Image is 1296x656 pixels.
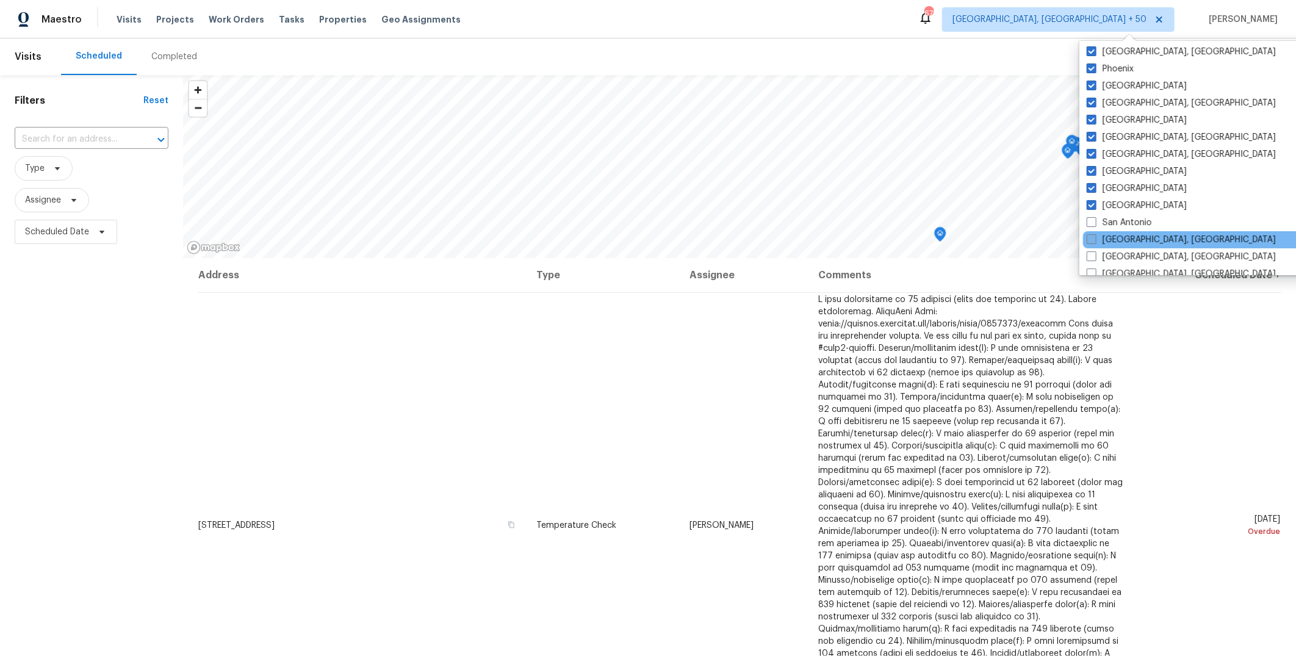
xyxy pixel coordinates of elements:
[156,13,194,26] span: Projects
[1204,13,1278,26] span: [PERSON_NAME]
[924,7,933,20] div: 672
[151,51,197,63] div: Completed
[209,13,264,26] span: Work Orders
[1134,258,1281,292] th: Scheduled Date ↑
[25,194,61,206] span: Assignee
[41,13,82,26] span: Maestro
[1087,165,1187,178] label: [GEOGRAPHIC_DATA]
[1087,114,1187,126] label: [GEOGRAPHIC_DATA]
[689,521,754,530] span: [PERSON_NAME]
[1087,148,1276,160] label: [GEOGRAPHIC_DATA], [GEOGRAPHIC_DATA]
[153,131,170,148] button: Open
[76,50,122,62] div: Scheduled
[1087,268,1276,280] label: [GEOGRAPHIC_DATA], [GEOGRAPHIC_DATA]
[1143,525,1281,538] div: Overdue
[189,81,207,99] button: Zoom in
[1087,217,1152,229] label: San Antonio
[952,13,1147,26] span: [GEOGRAPHIC_DATA], [GEOGRAPHIC_DATA] + 50
[1087,63,1134,75] label: Phoenix
[381,13,461,26] span: Geo Assignments
[1087,131,1276,143] label: [GEOGRAPHIC_DATA], [GEOGRAPHIC_DATA]
[25,162,45,175] span: Type
[1066,135,1078,154] div: Map marker
[1087,80,1187,92] label: [GEOGRAPHIC_DATA]
[1087,97,1276,109] label: [GEOGRAPHIC_DATA], [GEOGRAPHIC_DATA]
[198,258,527,292] th: Address
[1087,200,1187,212] label: [GEOGRAPHIC_DATA]
[25,226,89,238] span: Scheduled Date
[279,15,304,24] span: Tasks
[143,95,168,107] div: Reset
[187,240,240,254] a: Mapbox homepage
[536,521,616,530] span: Temperature Check
[808,258,1134,292] th: Comments
[198,521,275,530] span: [STREET_ADDRESS]
[1063,143,1075,162] div: Map marker
[506,519,517,530] button: Copy Address
[1087,234,1276,246] label: [GEOGRAPHIC_DATA], [GEOGRAPHIC_DATA]
[15,95,143,107] h1: Filters
[527,258,680,292] th: Type
[183,75,1286,258] canvas: Map
[15,130,134,149] input: Search for an address...
[1143,515,1281,538] span: [DATE]
[1062,144,1074,163] div: Map marker
[934,227,946,246] div: Map marker
[1087,251,1276,263] label: [GEOGRAPHIC_DATA], [GEOGRAPHIC_DATA]
[680,258,808,292] th: Assignee
[189,99,207,117] button: Zoom out
[15,43,41,70] span: Visits
[319,13,367,26] span: Properties
[117,13,142,26] span: Visits
[1087,46,1276,58] label: [GEOGRAPHIC_DATA], [GEOGRAPHIC_DATA]
[1087,182,1187,195] label: [GEOGRAPHIC_DATA]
